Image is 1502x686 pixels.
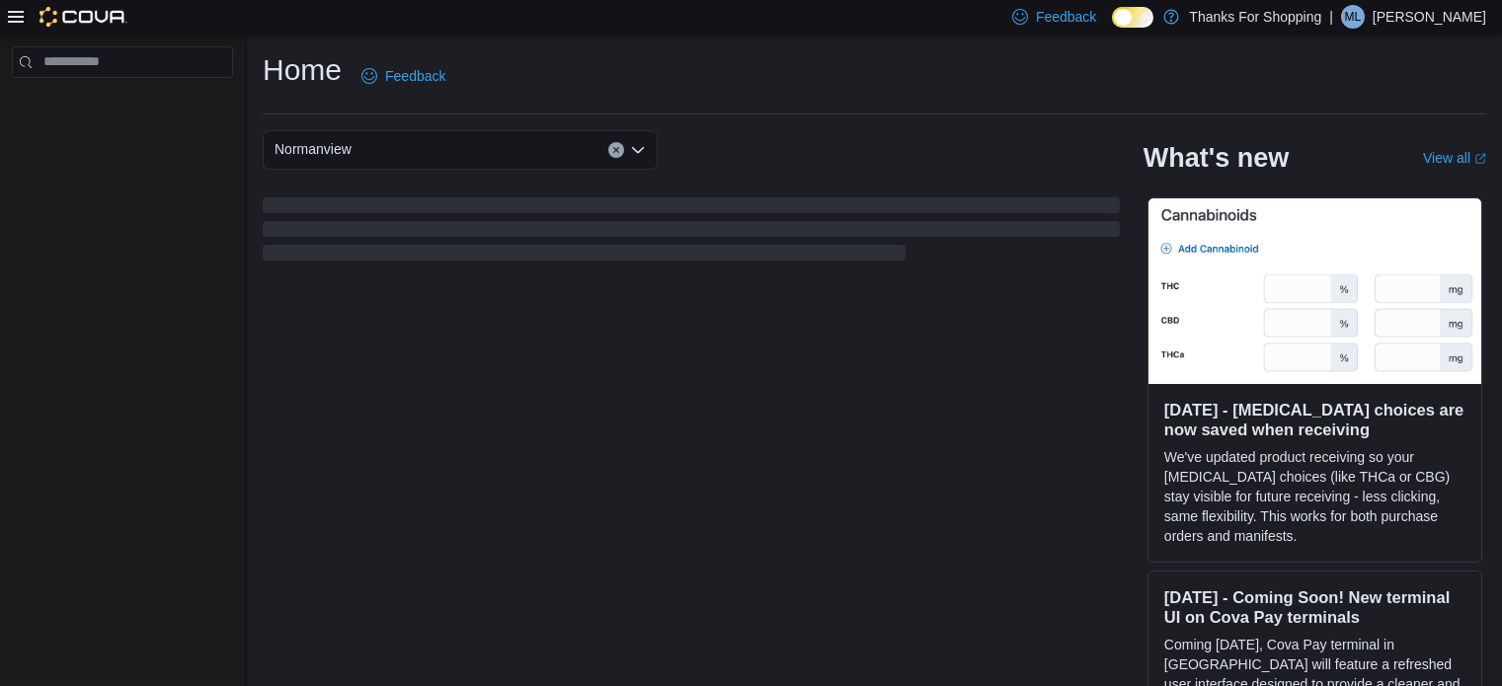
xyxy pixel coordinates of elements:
nav: Complex example [12,82,233,129]
p: Thanks For Shopping [1189,5,1321,29]
h3: [DATE] - [MEDICAL_DATA] choices are now saved when receiving [1164,400,1465,439]
button: Clear input [608,142,624,158]
span: Loading [263,201,1120,265]
span: ML [1345,5,1362,29]
span: Dark Mode [1112,28,1113,29]
a: Feedback [354,56,453,96]
span: Feedback [1036,7,1096,27]
h2: What's new [1144,142,1289,174]
p: We've updated product receiving so your [MEDICAL_DATA] choices (like THCa or CBG) stay visible fo... [1164,447,1465,546]
p: | [1329,5,1333,29]
span: Feedback [385,66,445,86]
p: [PERSON_NAME] [1373,5,1486,29]
h1: Home [263,50,342,90]
a: View allExternal link [1423,150,1486,166]
h3: [DATE] - Coming Soon! New terminal UI on Cova Pay terminals [1164,587,1465,627]
svg: External link [1474,153,1486,165]
button: Open list of options [630,142,646,158]
img: Cova [40,7,127,27]
div: Mike Lysack [1341,5,1365,29]
input: Dark Mode [1112,7,1153,28]
span: Normanview [275,137,352,161]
